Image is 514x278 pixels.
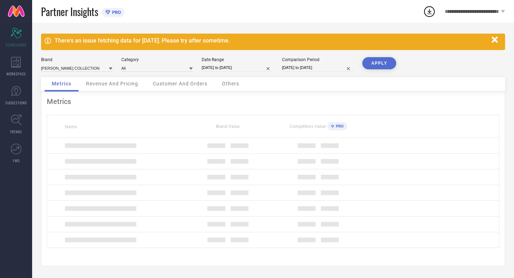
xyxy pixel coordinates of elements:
[282,57,353,62] div: Comparison Period
[222,81,239,86] span: Others
[121,57,193,62] div: Category
[282,64,353,71] input: Select comparison period
[65,124,77,129] span: Name
[202,57,273,62] div: Date Range
[423,5,436,18] div: Open download list
[6,42,27,48] span: SCORECARDS
[86,81,138,86] span: Revenue And Pricing
[10,129,22,134] span: TRENDS
[47,97,499,106] div: Metrics
[334,124,344,129] span: PRO
[110,10,121,15] span: PRO
[289,124,326,129] span: Competitors Value
[52,81,71,86] span: Metrics
[41,4,98,19] span: Partner Insights
[13,158,20,163] span: FWD
[5,100,27,105] span: SUGGESTIONS
[41,57,112,62] div: Brand
[362,57,396,69] button: APPLY
[55,37,488,44] div: There's an issue fetching data for [DATE]. Please try after sometime.
[153,81,207,86] span: Customer And Orders
[216,124,240,129] span: Brand Value
[202,64,273,71] input: Select date range
[6,71,26,76] span: WORKSPACE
